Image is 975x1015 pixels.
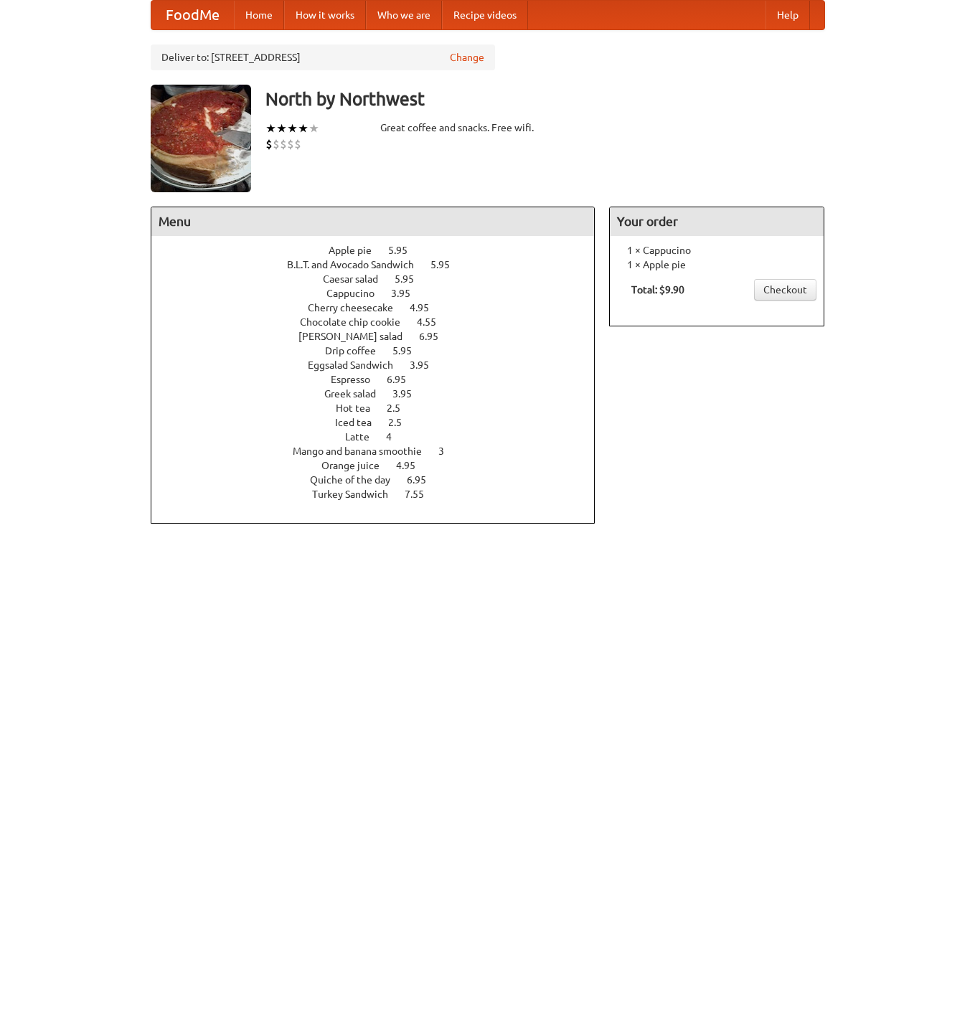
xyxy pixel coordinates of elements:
[410,359,443,371] span: 3.95
[407,474,441,486] span: 6.95
[298,331,465,342] a: [PERSON_NAME] salad 6.95
[273,136,280,152] li: $
[308,121,319,136] li: ★
[345,431,384,443] span: Latte
[308,359,408,371] span: Eggsalad Sandwich
[610,207,824,236] h4: Your order
[300,316,415,328] span: Chocolate chip cookie
[287,121,298,136] li: ★
[754,279,816,301] a: Checkout
[326,288,389,299] span: Cappucino
[345,431,418,443] a: Latte 4
[336,402,385,414] span: Hot tea
[329,245,434,256] a: Apple pie 5.95
[335,417,386,428] span: Iced tea
[388,417,416,428] span: 2.5
[617,243,816,258] li: 1 × Cappucino
[321,460,394,471] span: Orange juice
[631,284,684,296] b: Total: $9.90
[310,474,405,486] span: Quiche of the day
[329,245,386,256] span: Apple pie
[617,258,816,272] li: 1 × Apple pie
[335,417,428,428] a: Iced tea 2.5
[151,207,595,236] h4: Menu
[387,374,420,385] span: 6.95
[331,374,385,385] span: Espresso
[151,1,234,29] a: FoodMe
[388,245,422,256] span: 5.95
[287,259,428,270] span: B.L.T. and Avocado Sandwich
[391,288,425,299] span: 3.95
[325,345,438,357] a: Drip coffee 5.95
[766,1,810,29] a: Help
[419,331,453,342] span: 6.95
[310,474,453,486] a: Quiche of the day 6.95
[298,121,308,136] li: ★
[312,488,402,500] span: Turkey Sandwich
[312,488,451,500] a: Turkey Sandwich 7.55
[265,136,273,152] li: $
[323,273,441,285] a: Caesar salad 5.95
[380,121,595,135] div: Great coffee and snacks. Free wifi.
[450,50,484,65] a: Change
[331,374,433,385] a: Espresso 6.95
[396,460,430,471] span: 4.95
[287,136,294,152] li: $
[442,1,528,29] a: Recipe videos
[284,1,366,29] a: How it works
[308,302,408,313] span: Cherry cheesecake
[326,288,437,299] a: Cappucino 3.95
[325,345,390,357] span: Drip coffee
[293,445,436,457] span: Mango and banana smoothie
[324,388,438,400] a: Greek salad 3.95
[323,273,392,285] span: Caesar salad
[366,1,442,29] a: Who we are
[392,345,426,357] span: 5.95
[308,302,456,313] a: Cherry cheesecake 4.95
[298,331,417,342] span: [PERSON_NAME] salad
[410,302,443,313] span: 4.95
[438,445,458,457] span: 3
[234,1,284,29] a: Home
[324,388,390,400] span: Greek salad
[417,316,451,328] span: 4.55
[405,488,438,500] span: 7.55
[392,388,426,400] span: 3.95
[151,85,251,192] img: angular.jpg
[387,402,415,414] span: 2.5
[300,316,463,328] a: Chocolate chip cookie 4.55
[336,402,427,414] a: Hot tea 2.5
[265,121,276,136] li: ★
[151,44,495,70] div: Deliver to: [STREET_ADDRESS]
[293,445,471,457] a: Mango and banana smoothie 3
[321,460,442,471] a: Orange juice 4.95
[430,259,464,270] span: 5.95
[395,273,428,285] span: 5.95
[276,121,287,136] li: ★
[280,136,287,152] li: $
[287,259,476,270] a: B.L.T. and Avocado Sandwich 5.95
[308,359,456,371] a: Eggsalad Sandwich 3.95
[265,85,825,113] h3: North by Northwest
[294,136,301,152] li: $
[386,431,406,443] span: 4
